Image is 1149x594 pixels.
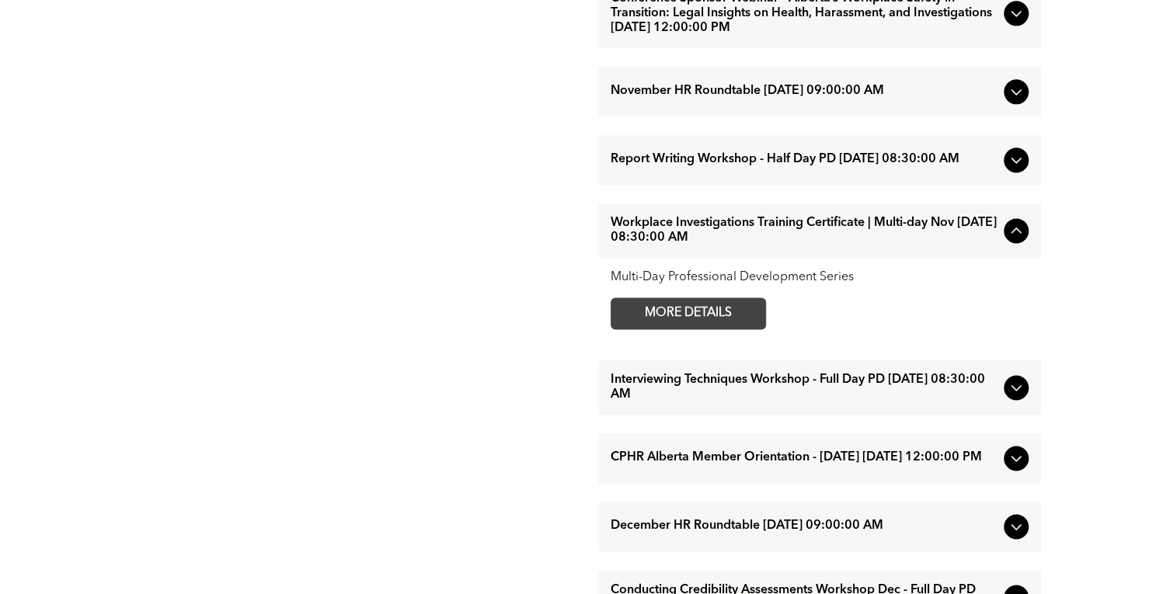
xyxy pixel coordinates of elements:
[611,450,998,465] span: CPHR Alberta Member Orientation - [DATE] [DATE] 12:00:00 PM
[611,373,998,402] span: Interviewing Techniques Workshop - Full Day PD [DATE] 08:30:00 AM
[611,519,998,533] span: December HR Roundtable [DATE] 09:00:00 AM
[611,216,998,245] span: Workplace Investigations Training Certificate | Multi-day Nov [DATE] 08:30:00 AM
[611,84,998,99] span: November HR Roundtable [DATE] 09:00:00 AM
[627,298,750,328] span: MORE DETAILS
[611,152,998,167] span: Report Writing Workshop - Half Day PD [DATE] 08:30:00 AM
[611,297,766,329] a: MORE DETAILS
[611,270,1029,285] div: Multi-Day Professional Development Series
